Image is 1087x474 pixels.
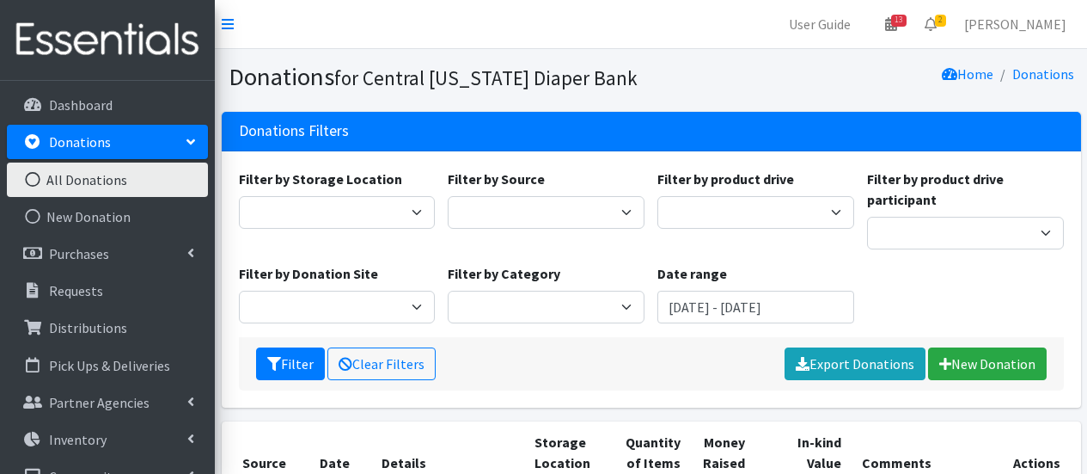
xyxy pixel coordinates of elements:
a: Distributions [7,311,208,345]
a: Donations [1012,65,1074,83]
a: Purchases [7,237,208,271]
p: Inventory [49,431,107,448]
a: Dashboard [7,88,208,122]
label: Filter by product drive [657,169,794,189]
small: for Central [US_STATE] Diaper Bank [334,65,638,90]
h3: Donations Filters [239,122,349,140]
a: Requests [7,274,208,308]
label: Filter by Category [448,263,560,284]
a: All Donations [7,163,208,197]
label: Filter by Donation Site [239,263,378,284]
a: 13 [871,7,911,41]
a: Partner Agencies [7,385,208,420]
a: Export Donations [785,348,925,380]
a: Pick Ups & Deliveries [7,348,208,383]
p: Requests [49,282,103,299]
input: January 1, 2011 - December 31, 2011 [657,291,854,323]
p: Distributions [49,319,127,336]
a: User Guide [775,7,864,41]
h1: Donations [229,62,645,92]
a: Inventory [7,422,208,457]
a: Clear Filters [327,348,436,380]
p: Pick Ups & Deliveries [49,357,170,374]
a: New Donation [7,200,208,234]
a: Home [942,65,993,83]
a: New Donation [928,348,1047,380]
label: Filter by product drive participant [867,169,1064,210]
label: Filter by Source [448,169,545,189]
label: Filter by Storage Location [239,169,402,189]
p: Partner Agencies [49,394,150,411]
a: 2 [911,7,950,41]
img: HumanEssentials [7,11,208,69]
a: Donations [7,125,208,159]
span: 13 [891,15,907,27]
a: [PERSON_NAME] [950,7,1080,41]
span: 2 [935,15,946,27]
p: Donations [49,133,111,151]
label: Date range [657,263,727,284]
p: Dashboard [49,96,113,114]
p: Purchases [49,245,109,262]
button: Filter [256,348,325,380]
